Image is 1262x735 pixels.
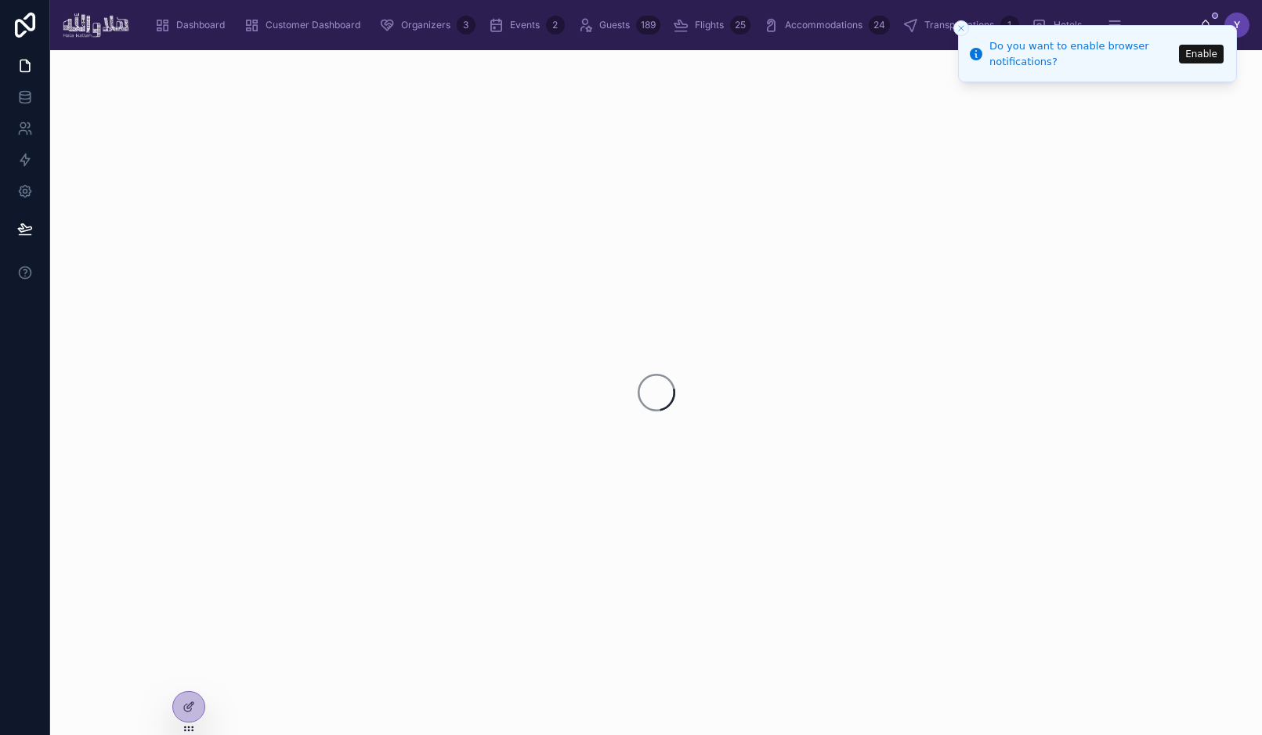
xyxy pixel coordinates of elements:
[150,11,236,39] a: Dashboard
[176,19,225,31] span: Dashboard
[483,11,570,39] a: Events2
[785,19,862,31] span: Accommodations
[758,11,895,39] a: Accommodations24
[599,19,630,31] span: Guests
[1179,45,1224,63] button: Enable
[239,11,371,39] a: Customer Dashboard
[869,16,890,34] div: 24
[898,11,1024,39] a: Transportations1
[924,19,994,31] span: Transportations
[573,11,665,39] a: Guests189
[266,19,360,31] span: Customer Dashboard
[457,16,476,34] div: 3
[953,20,969,36] button: Close toast
[989,38,1174,69] div: Do you want to enable browser notifications?
[401,19,450,31] span: Organizers
[374,11,480,39] a: Organizers3
[668,11,755,39] a: Flights25
[730,16,750,34] div: 25
[1027,11,1093,39] a: Hotels
[636,16,660,34] div: 189
[1234,19,1240,31] span: Y
[63,13,129,38] img: App logo
[546,16,565,34] div: 2
[695,19,724,31] span: Flights
[510,19,540,31] span: Events
[142,8,1199,42] div: scrollable content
